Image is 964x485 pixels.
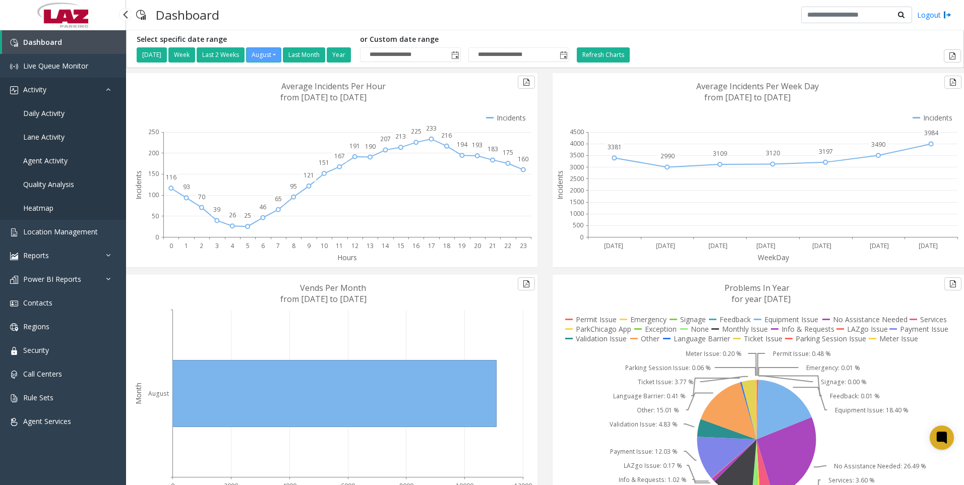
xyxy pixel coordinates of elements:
[198,193,205,201] text: 70
[304,171,314,179] text: 121
[23,37,62,47] span: Dashboard
[943,10,951,20] img: logout
[380,135,391,143] text: 207
[275,195,282,203] text: 65
[619,475,687,484] text: Info & Requests: 1.02 %
[625,363,711,372] text: Parking Session Issue: 0.06 %
[155,233,159,241] text: 0
[169,241,173,250] text: 0
[382,241,389,250] text: 14
[290,182,297,191] text: 95
[570,139,584,148] text: 4000
[577,47,630,63] button: Refresh Charts
[489,241,496,250] text: 21
[136,3,146,27] img: pageIcon
[200,241,203,250] text: 2
[23,108,65,118] span: Daily Activity
[137,35,352,44] h5: Select specific date range
[23,179,74,189] span: Quality Analysis
[580,233,583,241] text: 0
[835,406,909,414] text: Equipment Issue: 18.40 %
[351,241,358,250] text: 12
[686,349,742,358] text: Meter Issue: 0.20 %
[504,241,511,250] text: 22
[23,369,62,379] span: Call Centers
[148,128,159,136] text: 250
[821,378,867,386] text: Signage: 0.00 %
[443,241,450,250] text: 18
[134,383,143,404] text: Month
[23,274,81,284] span: Power BI Reports
[944,76,961,89] button: Export to pdf
[441,131,452,140] text: 216
[488,145,498,153] text: 183
[10,228,18,236] img: 'icon'
[518,155,528,163] text: 160
[472,141,483,149] text: 193
[281,81,386,92] text: Average Incidents Per Hour
[608,143,622,151] text: 3381
[2,30,126,54] a: Dashboard
[812,241,831,250] text: [DATE]
[806,363,860,372] text: Emergency: 0.01 %
[23,227,98,236] span: Location Management
[261,241,265,250] text: 6
[555,170,565,200] text: Incidents
[819,147,833,156] text: 3197
[449,48,460,62] span: Toggle popup
[660,152,675,160] text: 2990
[185,241,188,250] text: 1
[23,298,52,308] span: Contacts
[696,81,819,92] text: Average Incidents Per Week Day
[457,140,468,149] text: 194
[570,163,584,171] text: 3000
[10,394,18,402] img: 'icon'
[518,277,535,290] button: Export to pdf
[428,241,435,250] text: 17
[365,142,376,151] text: 190
[321,241,328,250] text: 10
[570,186,584,195] text: 2000
[23,203,53,213] span: Heatmap
[137,47,167,63] button: [DATE]
[148,389,169,398] text: August
[773,349,831,358] text: Permit Issue: 0.48 %
[756,241,775,250] text: [DATE]
[23,61,88,71] span: Live Queue Monitor
[334,152,345,160] text: 167
[23,251,49,260] span: Reports
[152,212,159,220] text: 50
[520,241,527,250] text: 23
[148,169,159,178] text: 150
[10,86,18,94] img: 'icon'
[215,241,219,250] text: 3
[10,299,18,308] img: 'icon'
[197,47,245,63] button: Last 2 Weeks
[708,241,728,250] text: [DATE]
[148,149,159,157] text: 200
[704,92,791,103] text: from [DATE] to [DATE]
[148,191,159,199] text: 100
[244,211,251,220] text: 25
[732,293,791,305] text: for year [DATE]
[758,253,790,262] text: WeekDay
[151,3,224,27] h3: Dashboard
[944,49,961,63] button: Export to pdf
[246,47,281,63] button: August
[134,170,143,200] text: Incidents
[259,203,266,211] text: 46
[426,124,437,133] text: 233
[624,461,682,470] text: LAZgo Issue: 0.17 %
[23,322,49,331] span: Regions
[10,276,18,284] img: 'icon'
[573,221,583,229] text: 500
[766,149,780,157] text: 3120
[610,447,678,456] text: Payment Issue: 12.03 %
[656,241,675,250] text: [DATE]
[292,241,295,250] text: 8
[280,92,367,103] text: from [DATE] to [DATE]
[300,282,366,293] text: Vends Per Month
[924,129,939,137] text: 3984
[397,241,404,250] text: 15
[23,416,71,426] span: Agent Services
